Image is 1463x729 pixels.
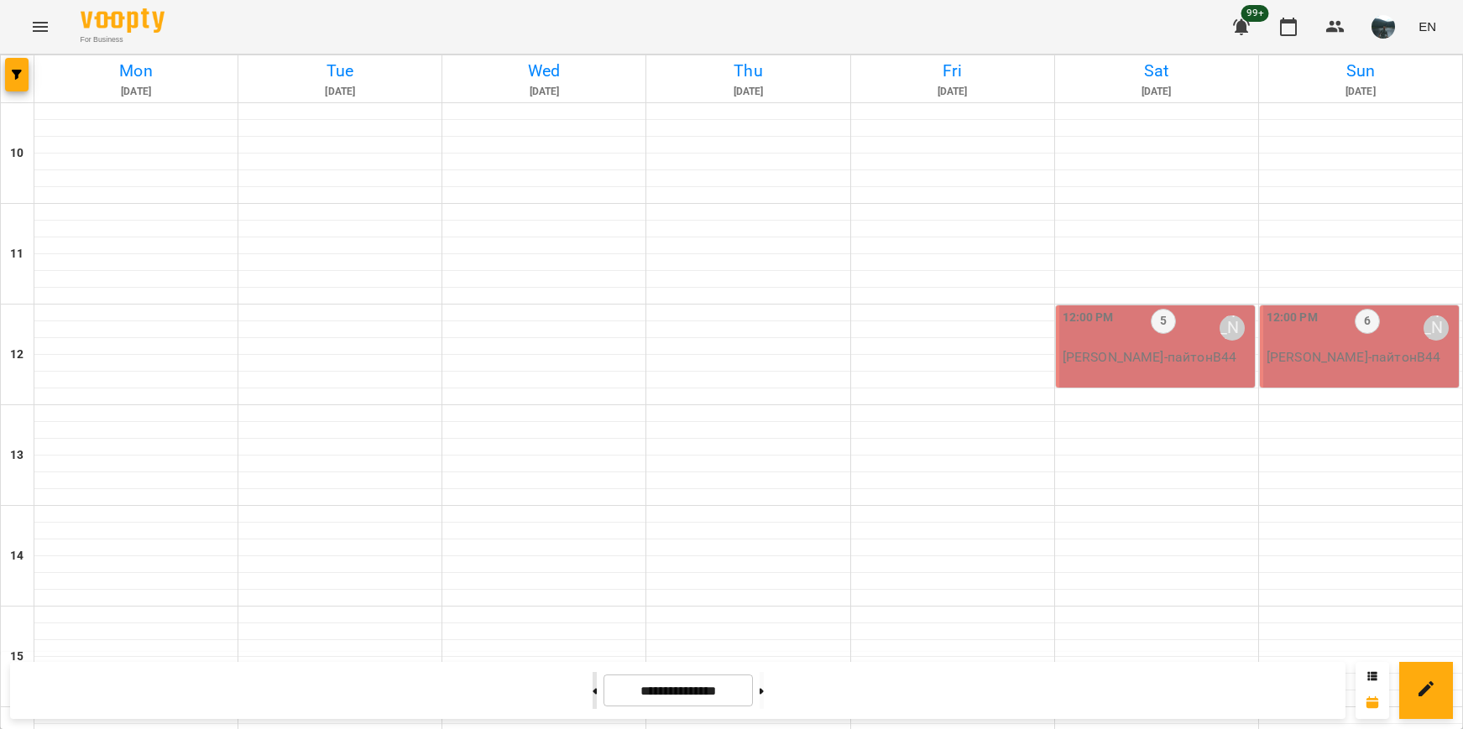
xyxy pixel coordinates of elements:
[1058,58,1256,84] h6: Sat
[37,58,235,84] h6: Mon
[81,8,165,33] img: Voopty Logo
[241,58,439,84] h6: Tue
[1372,15,1395,39] img: aa1b040b8dd0042f4e09f431b6c9ed0a.jpeg
[445,58,643,84] h6: Wed
[1267,347,1455,367] p: [PERSON_NAME] - пайтонВ44
[1267,309,1318,327] label: 12:00 PM
[1412,11,1443,42] button: EN
[81,34,165,45] span: For Business
[1220,315,1245,341] div: Володимир Ярошинський
[1063,309,1114,327] label: 12:00 PM
[10,547,24,565] h6: 14
[10,648,24,666] h6: 15
[1063,347,1251,367] p: [PERSON_NAME] - пайтонВ44
[854,58,1052,84] h6: Fri
[1058,84,1256,100] h6: [DATE]
[1419,18,1436,35] span: EN
[1241,5,1269,22] span: 99+
[10,346,24,364] h6: 12
[37,84,235,100] h6: [DATE]
[649,58,847,84] h6: Thu
[1262,84,1460,100] h6: [DATE]
[10,245,24,263] h6: 11
[649,84,847,100] h6: [DATE]
[1151,309,1176,334] label: 5
[1424,315,1449,341] div: Володимир Ярошинський
[854,84,1052,100] h6: [DATE]
[10,144,24,163] h6: 10
[445,84,643,100] h6: [DATE]
[1262,58,1460,84] h6: Sun
[241,84,439,100] h6: [DATE]
[20,7,60,47] button: Menu
[10,446,24,465] h6: 13
[1355,309,1380,334] label: 6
